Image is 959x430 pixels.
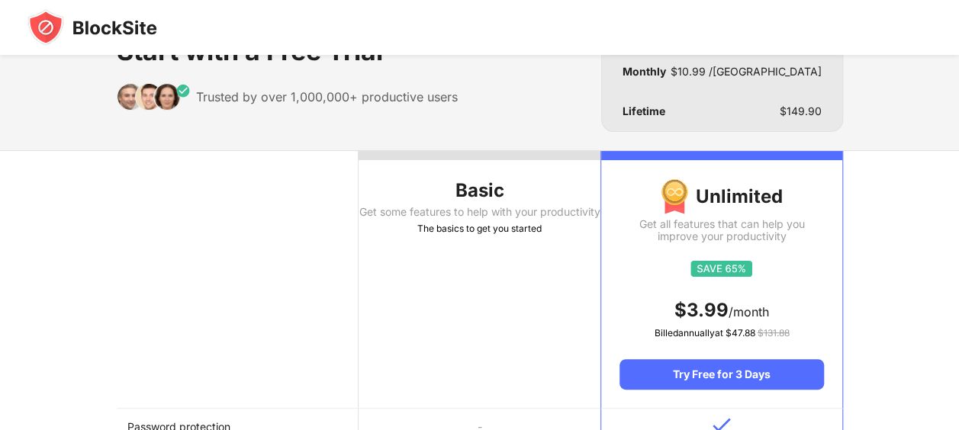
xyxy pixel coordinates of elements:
div: Get some features to help with your productivity [359,206,600,218]
div: Basic [359,178,600,203]
div: The basics to get you started [359,221,600,236]
img: img-premium-medal [661,178,688,215]
img: trusted-by.svg [117,83,191,111]
div: Lifetime [623,105,665,117]
div: Get all features that can help you improve your productivity [619,218,823,242]
span: $ 3.99 [674,299,729,321]
div: Unlimited [619,178,823,215]
img: blocksite-icon-black.svg [27,9,157,46]
div: Billed annually at $ 47.88 [619,326,823,341]
div: Monthly [623,66,666,78]
div: Block Unlimited Sites [117,10,458,65]
div: $ 10.99 /[GEOGRAPHIC_DATA] [671,66,822,78]
div: /month [619,298,823,322]
div: Trusted by over 1,000,000+ productive users [196,89,458,104]
span: $ 131.88 [757,327,789,339]
div: $ 149.90 [780,105,822,117]
div: Try Free for 3 Days [619,359,823,390]
img: save65.svg [690,261,752,277]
